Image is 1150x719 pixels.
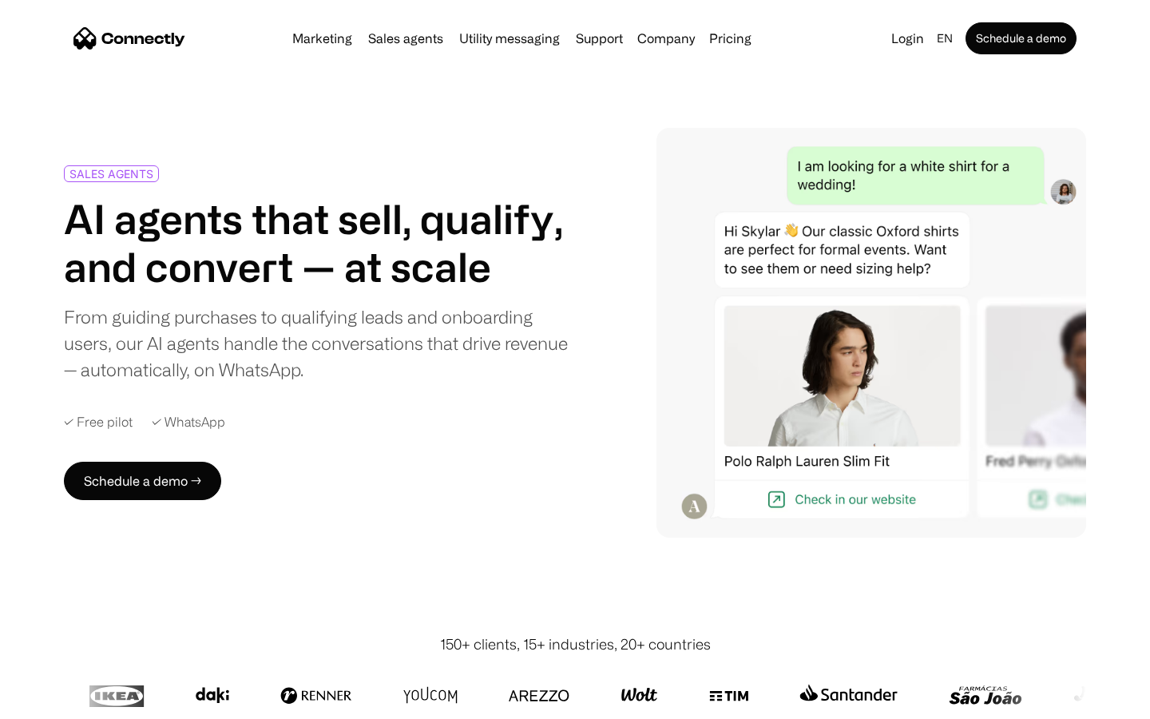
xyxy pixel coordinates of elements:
[64,195,569,291] h1: AI agents that sell, qualify, and convert — at scale
[569,32,629,45] a: Support
[703,32,758,45] a: Pricing
[286,32,359,45] a: Marketing
[885,27,930,50] a: Login
[69,168,153,180] div: SALES AGENTS
[64,304,569,383] div: From guiding purchases to qualifying leads and onboarding users, our AI agents handle the convers...
[16,689,96,713] aside: Language selected: English
[152,415,225,430] div: ✓ WhatsApp
[362,32,450,45] a: Sales agents
[32,691,96,713] ul: Language list
[64,415,133,430] div: ✓ Free pilot
[966,22,1077,54] a: Schedule a demo
[453,32,566,45] a: Utility messaging
[64,462,221,500] a: Schedule a demo →
[937,27,953,50] div: en
[637,27,695,50] div: Company
[440,634,711,655] div: 150+ clients, 15+ industries, 20+ countries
